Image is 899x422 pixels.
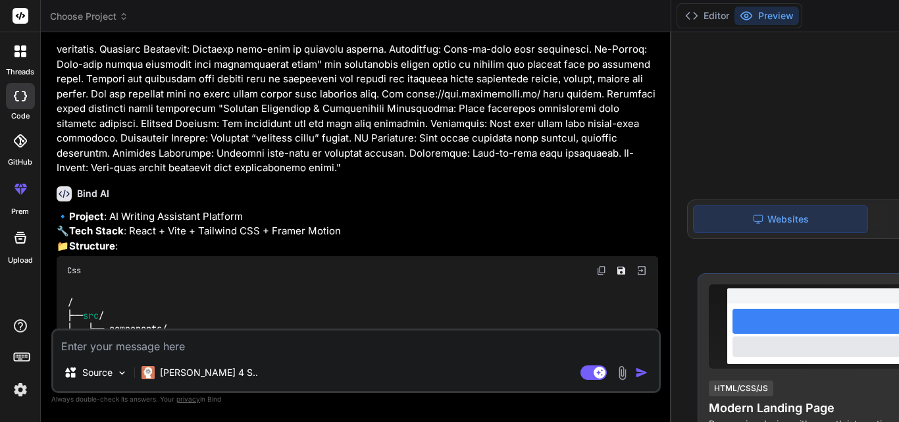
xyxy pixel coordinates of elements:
span: Choose Project [50,10,128,23]
span: src [83,309,99,321]
label: prem [11,206,29,217]
p: 🔹 : AI Writing Assistant Platform 🔧 : React + Vite + Tailwind CSS + Framer Motion 📁 : [57,209,658,254]
img: Open in Browser [636,265,648,277]
img: settings [9,379,32,401]
label: code [11,111,30,122]
div: HTML/CSS/JS [709,381,773,396]
span: privacy [176,395,200,403]
p: Always double-check its answers. Your in Bind [51,393,661,406]
label: Upload [8,255,33,266]
img: attachment [615,365,630,381]
strong: Project [69,210,104,223]
p: Source [82,366,113,379]
label: threads [6,66,34,78]
button: Save file [612,261,630,280]
span: Css [67,265,81,276]
label: GitHub [8,157,32,168]
img: Claude 4 Sonnet [141,366,155,379]
strong: Tech Stack [69,224,124,237]
div: Websites [693,205,869,233]
p: [PERSON_NAME] 4 S.. [160,366,258,379]
img: Pick Models [116,367,128,379]
button: Preview [734,7,799,25]
h6: Bind AI [77,187,109,200]
img: icon [635,366,648,379]
button: Editor [680,7,734,25]
img: copy [596,265,607,276]
strong: Structure [69,240,115,252]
